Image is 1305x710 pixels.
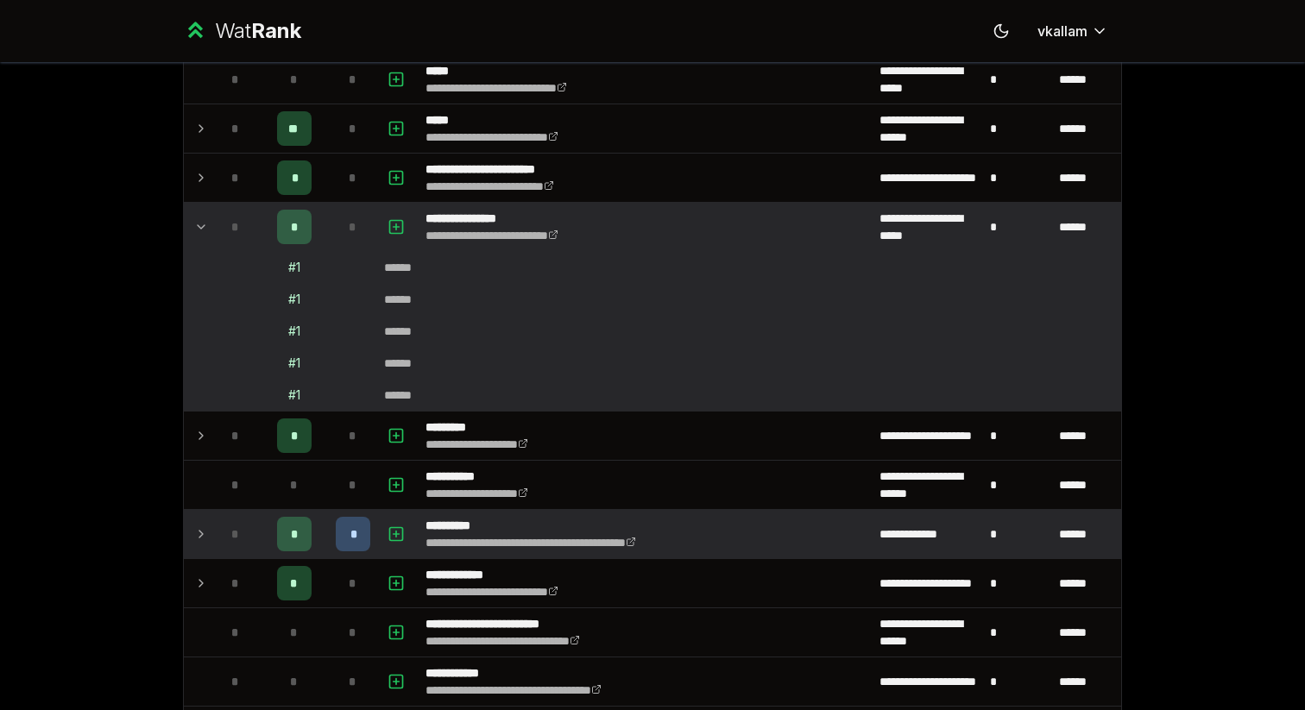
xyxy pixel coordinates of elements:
[288,386,300,404] div: # 1
[1024,16,1122,47] button: vkallam
[215,17,301,45] div: Wat
[288,259,300,276] div: # 1
[251,18,301,43] span: Rank
[288,291,300,308] div: # 1
[183,17,301,45] a: WatRank
[288,323,300,340] div: # 1
[1037,21,1087,41] span: vkallam
[288,355,300,372] div: # 1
